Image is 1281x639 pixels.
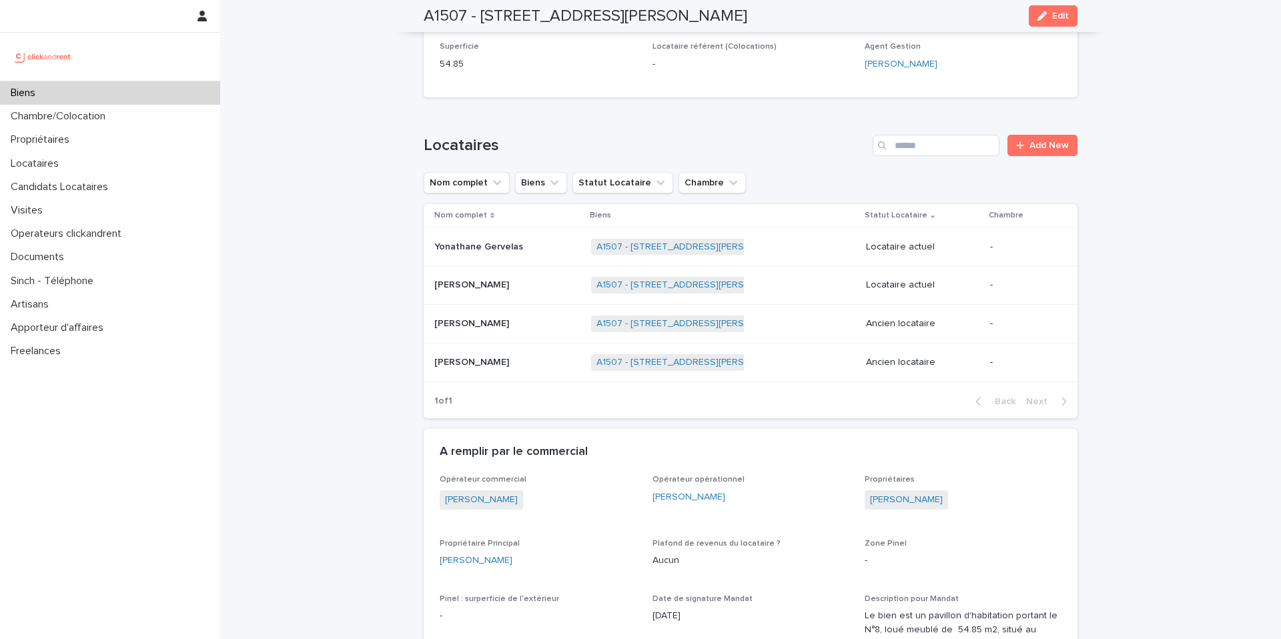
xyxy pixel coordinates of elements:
[990,357,1056,368] p: -
[865,554,1061,568] p: -
[866,357,979,368] p: Ancien locataire
[653,57,849,71] p: -
[1021,396,1078,408] button: Next
[1052,11,1069,21] span: Edit
[653,540,781,548] span: Plafond de revenus du locataire ?
[440,595,559,603] span: Pinel : surperficie de l'extérieur
[865,208,927,223] p: Statut Locataire
[424,266,1078,305] tr: [PERSON_NAME][PERSON_NAME] A1507 - [STREET_ADDRESS][PERSON_NAME] Locataire actuel-
[434,239,526,253] p: Yonathane Gervelas
[424,172,510,193] button: Nom complet
[440,540,520,548] span: Propriétaire Principal
[865,595,959,603] span: Description pour Mandat
[424,344,1078,382] tr: [PERSON_NAME][PERSON_NAME] A1507 - [STREET_ADDRESS][PERSON_NAME] Ancien locataire-
[5,157,69,170] p: Locataires
[424,305,1078,344] tr: [PERSON_NAME][PERSON_NAME] A1507 - [STREET_ADDRESS][PERSON_NAME] Ancien locataire-
[1029,5,1078,27] button: Edit
[873,135,999,156] input: Search
[865,43,921,51] span: Agent Gestion
[653,554,849,568] p: Aucun
[653,490,725,504] a: [PERSON_NAME]
[434,277,512,291] p: [PERSON_NAME]
[653,476,745,484] span: Opérateur opérationnel
[434,354,512,368] p: [PERSON_NAME]
[5,87,46,99] p: Biens
[424,385,463,418] p: 1 of 1
[440,476,526,484] span: Opérateur commercial
[5,275,104,287] p: Sinch - Téléphone
[434,315,512,330] p: [PERSON_NAME]
[866,318,979,330] p: Ancien locataire
[1026,397,1055,406] span: Next
[866,279,979,291] p: Locataire actuel
[1029,141,1069,150] span: Add New
[440,43,479,51] span: Superficie
[990,318,1056,330] p: -
[5,110,116,123] p: Chambre/Colocation
[653,595,753,603] span: Date de signature Mandat
[5,181,119,193] p: Candidats Locataires
[434,208,487,223] p: Nom complet
[5,298,59,311] p: Artisans
[1007,135,1078,156] a: Add New
[515,172,567,193] button: Biens
[653,609,849,623] p: [DATE]
[440,445,588,460] h2: A remplir par le commercial
[5,251,75,263] p: Documents
[590,208,611,223] p: Biens
[572,172,673,193] button: Statut Locataire
[865,476,915,484] span: Propriétaires
[965,396,1021,408] button: Back
[866,241,979,253] p: Locataire actuel
[5,345,71,358] p: Freelances
[440,609,636,623] p: -
[5,133,80,146] p: Propriétaires
[987,397,1015,406] span: Back
[424,227,1078,266] tr: Yonathane GervelasYonathane Gervelas A1507 - [STREET_ADDRESS][PERSON_NAME] Locataire actuel-
[596,357,791,368] a: A1507 - [STREET_ADDRESS][PERSON_NAME]
[11,43,75,70] img: UCB0brd3T0yccxBKYDjQ
[596,241,791,253] a: A1507 - [STREET_ADDRESS][PERSON_NAME]
[865,57,937,71] a: [PERSON_NAME]
[440,554,512,568] a: [PERSON_NAME]
[5,204,53,217] p: Visites
[653,43,777,51] span: Locataire référent (Colocations)
[424,7,747,26] h2: A1507 - [STREET_ADDRESS][PERSON_NAME]
[865,540,907,548] span: Zone Pinel
[5,322,114,334] p: Apporteur d'affaires
[989,208,1023,223] p: Chambre
[990,241,1056,253] p: -
[596,318,791,330] a: A1507 - [STREET_ADDRESS][PERSON_NAME]
[990,279,1056,291] p: -
[596,279,791,291] a: A1507 - [STREET_ADDRESS][PERSON_NAME]
[424,136,867,155] h1: Locataires
[445,493,518,507] a: [PERSON_NAME]
[679,172,746,193] button: Chambre
[5,227,132,240] p: Operateurs clickandrent
[870,493,943,507] a: [PERSON_NAME]
[440,57,636,71] p: 54.85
